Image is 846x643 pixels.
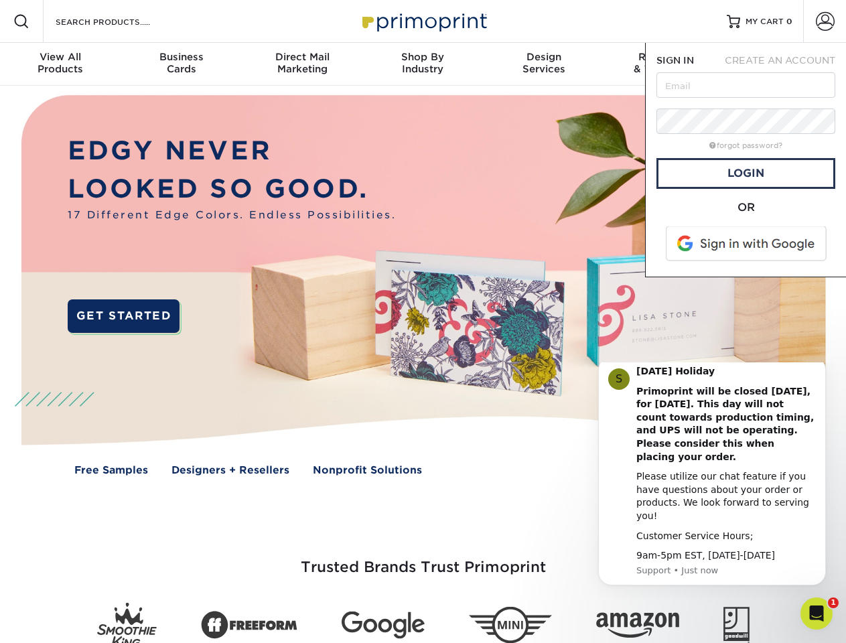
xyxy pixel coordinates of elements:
[3,602,114,638] iframe: Google Customer Reviews
[604,51,725,63] span: Resources
[725,55,835,66] span: CREATE AN ACCOUNT
[484,43,604,86] a: DesignServices
[30,6,52,27] div: Profile image for Support
[313,463,422,478] a: Nonprofit Solutions
[54,13,185,29] input: SEARCH PRODUCTS.....
[709,141,782,150] a: forgot password?
[656,200,835,216] div: OR
[604,43,725,86] a: Resources& Templates
[58,167,238,181] div: Customer Service Hours;
[58,3,137,14] b: [DATE] Holiday
[656,72,835,98] input: Email
[356,7,490,35] img: Primoprint
[362,51,483,75] div: Industry
[58,187,238,200] div: 9am-5pm EST, [DATE]-[DATE]
[31,526,815,592] h3: Trusted Brands Trust Primoprint
[171,463,289,478] a: Designers + Resellers
[68,132,396,170] p: EDGY NEVER
[604,51,725,75] div: & Templates
[342,612,425,639] img: Google
[362,43,483,86] a: Shop ByIndustry
[68,170,396,208] p: LOOKED SO GOOD.
[121,51,241,75] div: Cards
[58,3,238,200] div: Message content
[484,51,604,75] div: Services
[68,299,180,333] a: GET STARTED
[578,362,846,607] iframe: Intercom notifications message
[58,202,238,214] p: Message from Support, sent Just now
[121,43,241,86] a: BusinessCards
[121,51,241,63] span: Business
[828,597,839,608] span: 1
[242,51,362,75] div: Marketing
[723,607,750,643] img: Goodwill
[362,51,483,63] span: Shop By
[58,23,236,100] b: Primoprint will be closed [DATE], for [DATE]. This day will not count towards production timing, ...
[242,43,362,86] a: Direct MailMarketing
[656,55,694,66] span: SIGN IN
[786,17,792,26] span: 0
[58,108,238,160] div: Please utilize our chat feature if you have questions about your order or products. We look forwa...
[484,51,604,63] span: Design
[74,463,148,478] a: Free Samples
[68,208,396,223] span: 17 Different Edge Colors. Endless Possibilities.
[656,158,835,189] a: Login
[746,16,784,27] span: MY CART
[242,51,362,63] span: Direct Mail
[800,597,833,630] iframe: Intercom live chat
[596,613,679,638] img: Amazon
